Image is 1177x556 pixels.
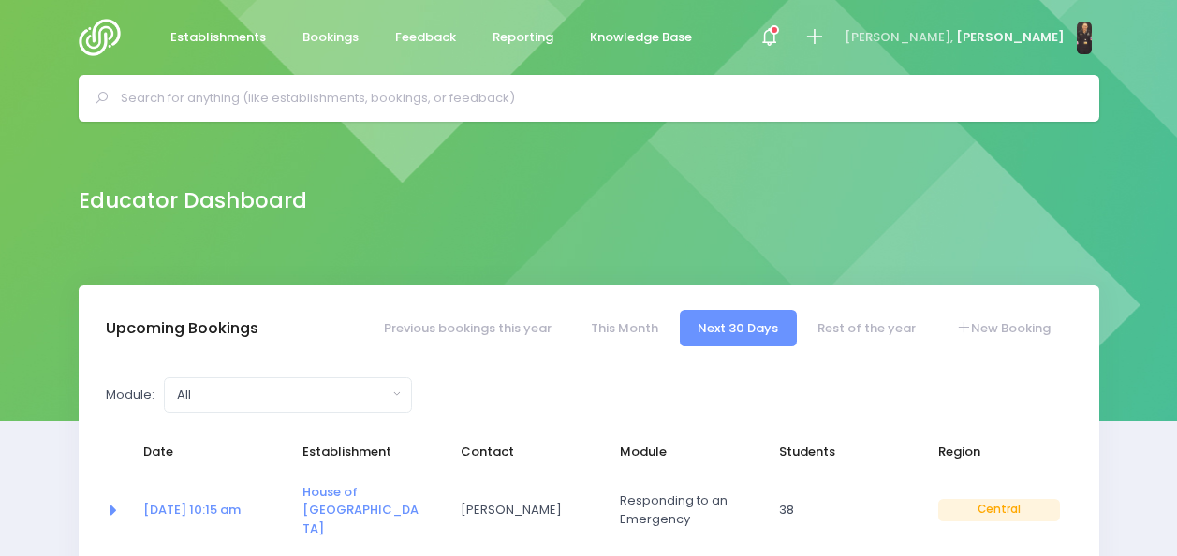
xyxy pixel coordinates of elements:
[956,28,1065,47] span: [PERSON_NAME]
[845,28,953,47] span: [PERSON_NAME],
[155,20,282,56] a: Establishments
[287,20,375,56] a: Bookings
[302,28,359,47] span: Bookings
[937,310,1068,346] a: New Booking
[164,377,412,413] button: All
[170,28,266,47] span: Establishments
[1077,22,1092,54] img: N
[380,20,472,56] a: Feedback
[800,310,934,346] a: Rest of the year
[680,310,797,346] a: Next 30 Days
[365,310,569,346] a: Previous bookings this year
[395,28,456,47] span: Feedback
[106,386,154,404] label: Module:
[590,28,692,47] span: Knowledge Base
[121,84,1073,112] input: Search for anything (like establishments, bookings, or feedback)
[79,188,307,213] h2: Educator Dashboard
[575,20,708,56] a: Knowledge Base
[478,20,569,56] a: Reporting
[572,310,676,346] a: This Month
[79,19,132,56] img: Logo
[177,386,388,404] div: All
[106,319,258,338] h3: Upcoming Bookings
[493,28,553,47] span: Reporting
